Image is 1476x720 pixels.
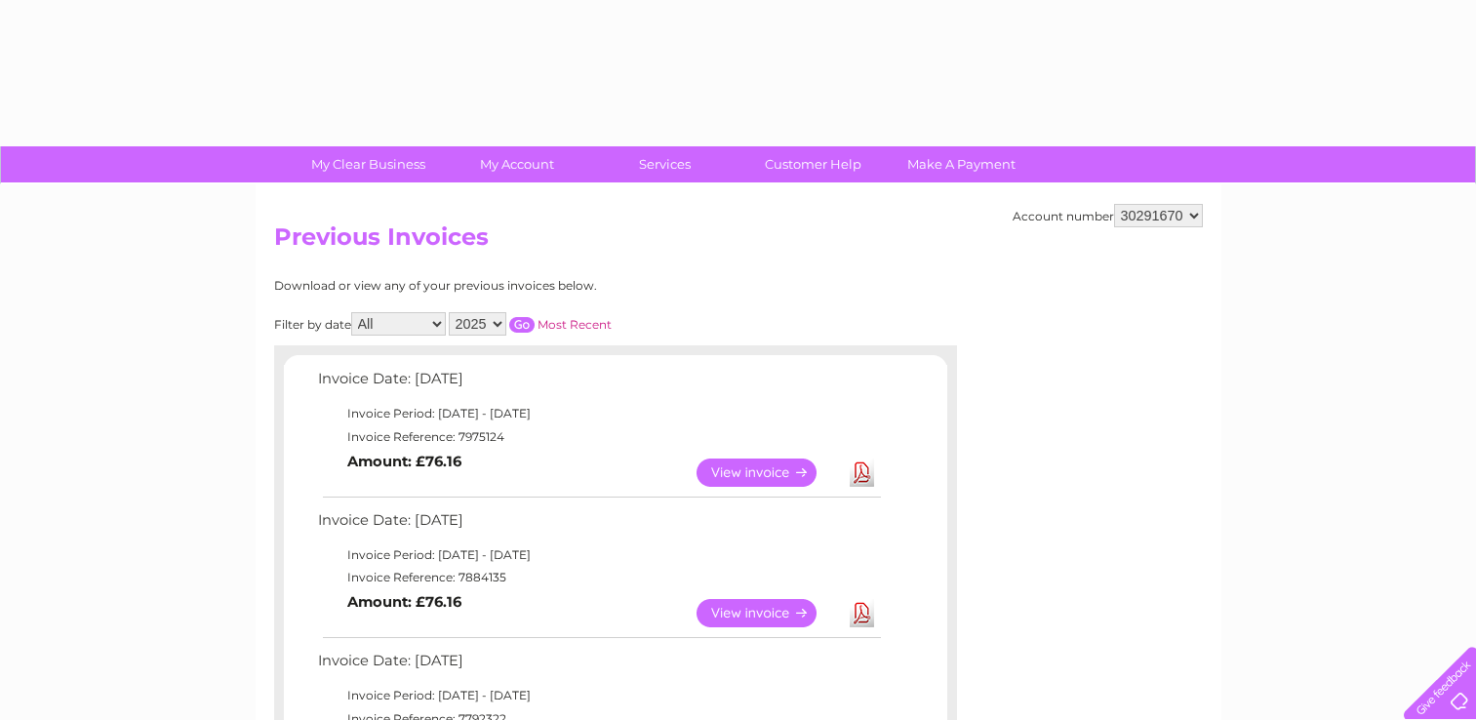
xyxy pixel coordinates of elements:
td: Invoice Date: [DATE] [313,648,884,684]
td: Invoice Reference: 7884135 [313,566,884,589]
a: Most Recent [538,317,612,332]
div: Download or view any of your previous invoices below. [274,279,786,293]
a: View [697,459,840,487]
b: Amount: £76.16 [347,593,461,611]
td: Invoice Date: [DATE] [313,507,884,543]
td: Invoice Period: [DATE] - [DATE] [313,684,884,707]
h2: Previous Invoices [274,223,1203,260]
a: My Clear Business [288,146,449,182]
td: Invoice Period: [DATE] - [DATE] [313,402,884,425]
b: Amount: £76.16 [347,453,461,470]
a: Download [850,459,874,487]
a: Customer Help [733,146,894,182]
a: Make A Payment [881,146,1042,182]
td: Invoice Date: [DATE] [313,366,884,402]
td: Invoice Period: [DATE] - [DATE] [313,543,884,567]
a: Services [584,146,745,182]
a: Download [850,599,874,627]
div: Account number [1013,204,1203,227]
div: Filter by date [274,312,786,336]
a: My Account [436,146,597,182]
a: View [697,599,840,627]
td: Invoice Reference: 7975124 [313,425,884,449]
